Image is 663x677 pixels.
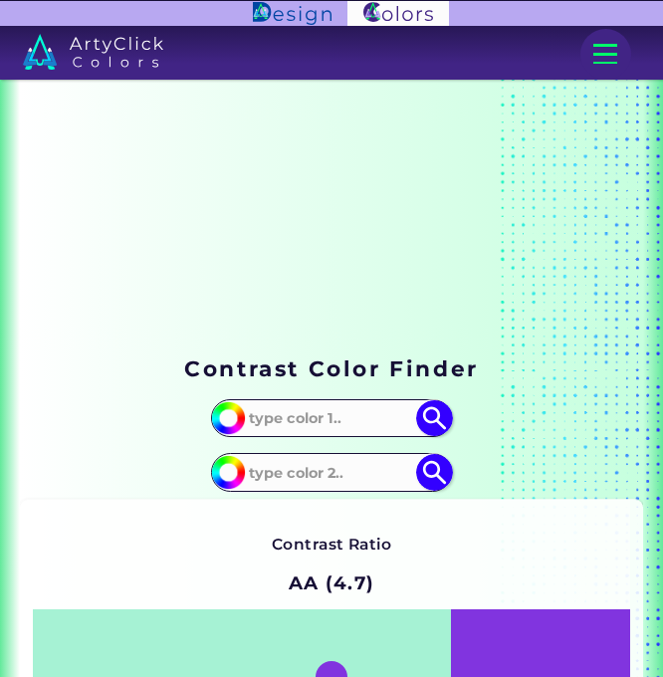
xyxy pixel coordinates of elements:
img: icon search [416,454,453,491]
h2: AA (4.7) [280,562,384,605]
input: type color 1.. [242,401,421,434]
strong: Contrast Ratio [272,535,392,554]
iframe: Advertisement [20,94,642,342]
h1: Contrast Color Finder [184,353,478,383]
input: type color 2.. [242,456,421,489]
img: ArtyClick Design logo [253,2,331,24]
img: logo_artyclick_colors_white.svg [23,34,163,70]
img: ArtyClick Colors logo [347,1,449,27]
img: icon search [416,400,453,437]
